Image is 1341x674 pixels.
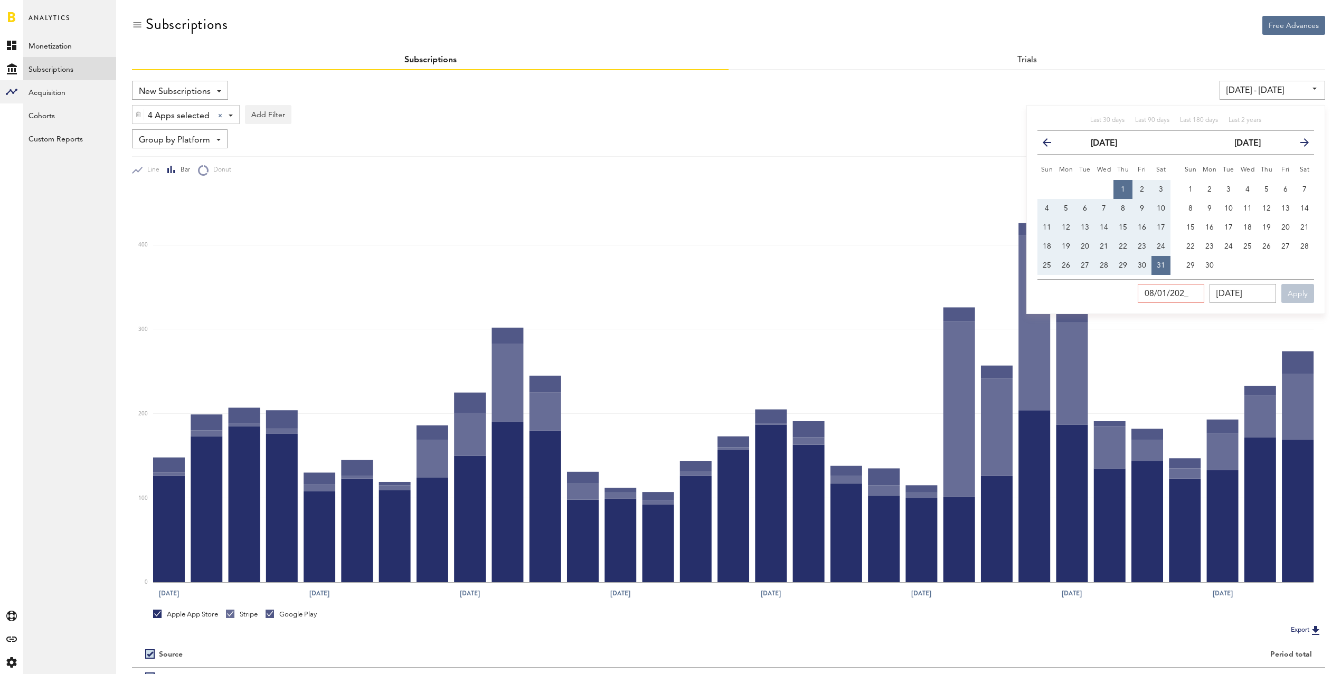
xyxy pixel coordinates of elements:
small: Monday [1059,167,1073,173]
button: 29 [1113,256,1132,275]
span: 31 [1157,262,1165,269]
button: 8 [1181,199,1200,218]
span: 30 [1205,262,1214,269]
span: 27 [1081,262,1089,269]
button: 2 [1132,180,1151,199]
div: Stripe [226,610,258,619]
a: Custom Reports [23,127,116,150]
span: 9 [1207,205,1212,212]
span: 5 [1264,186,1269,193]
button: 11 [1238,199,1257,218]
span: 8 [1121,205,1125,212]
span: 11 [1243,205,1252,212]
span: 22 [1186,243,1195,250]
button: 2 [1200,180,1219,199]
button: 9 [1200,199,1219,218]
span: 27 [1281,243,1290,250]
text: [DATE] [460,588,480,598]
button: 28 [1295,237,1314,256]
button: 31 [1151,256,1170,275]
span: 4 Apps selected [148,107,210,125]
span: 6 [1083,205,1087,212]
button: 5 [1056,199,1075,218]
span: 22 [1119,243,1127,250]
button: Free Advances [1262,16,1325,35]
span: 5 [1064,205,1068,212]
button: 16 [1132,218,1151,237]
small: Wednesday [1097,167,1111,173]
span: 8 [1188,205,1193,212]
span: Bar [176,166,190,175]
span: Donut [209,166,231,175]
span: 16 [1205,224,1214,231]
span: 25 [1043,262,1051,269]
span: 29 [1119,262,1127,269]
span: 14 [1300,205,1309,212]
div: Google Play [266,610,317,619]
button: 6 [1276,180,1295,199]
button: 30 [1200,256,1219,275]
span: Last 180 days [1180,117,1218,124]
button: 12 [1257,199,1276,218]
button: 8 [1113,199,1132,218]
span: 7 [1102,205,1106,212]
button: 7 [1295,180,1314,199]
span: 4 [1245,186,1250,193]
button: 21 [1094,237,1113,256]
small: Sunday [1041,167,1053,173]
span: 26 [1262,243,1271,250]
button: Apply [1281,284,1314,303]
span: 18 [1043,243,1051,250]
span: 20 [1081,243,1089,250]
button: 24 [1151,237,1170,256]
span: 23 [1205,243,1214,250]
text: 300 [138,327,148,332]
span: 12 [1262,205,1271,212]
span: 13 [1281,205,1290,212]
span: 3 [1159,186,1163,193]
button: 23 [1132,237,1151,256]
span: 13 [1081,224,1089,231]
button: 18 [1238,218,1257,237]
span: 24 [1224,243,1233,250]
span: 19 [1262,224,1271,231]
span: 28 [1100,262,1108,269]
button: 19 [1056,237,1075,256]
button: 27 [1276,237,1295,256]
span: 17 [1157,224,1165,231]
div: Clear [218,113,222,118]
button: 30 [1132,256,1151,275]
button: 16 [1200,218,1219,237]
button: 11 [1037,218,1056,237]
span: 10 [1157,205,1165,212]
button: 7 [1094,199,1113,218]
a: Monetization [23,34,116,57]
a: Subscriptions [404,56,457,64]
button: 10 [1219,199,1238,218]
button: Export [1288,623,1325,637]
button: 25 [1238,237,1257,256]
button: 26 [1257,237,1276,256]
span: 26 [1062,262,1070,269]
span: Line [143,166,159,175]
button: 25 [1037,256,1056,275]
span: Group by Platform [139,131,210,149]
span: 4 [1045,205,1049,212]
text: 100 [138,496,148,501]
button: 20 [1075,237,1094,256]
text: 0 [145,580,148,585]
span: 1 [1188,186,1193,193]
span: 15 [1186,224,1195,231]
strong: [DATE] [1091,139,1117,148]
span: 1 [1121,186,1125,193]
button: 22 [1181,237,1200,256]
button: 18 [1037,237,1056,256]
text: 400 [138,243,148,248]
div: Apple App Store [153,610,218,619]
span: New Subscriptions [139,83,211,101]
button: Add Filter [245,105,291,124]
span: Support [22,7,60,17]
span: 10 [1224,205,1233,212]
span: Analytics [29,12,70,34]
span: 29 [1186,262,1195,269]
